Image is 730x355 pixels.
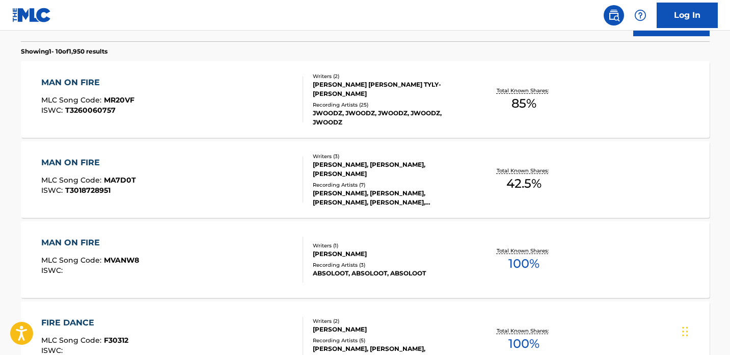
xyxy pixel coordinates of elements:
span: MVANW8 [104,256,139,265]
div: MAN ON FIRE [41,77,134,89]
span: 100 % [508,335,539,353]
p: Total Known Shares: [497,327,551,335]
div: Drag [682,316,688,347]
p: Total Known Shares: [497,247,551,255]
span: T3260060757 [65,106,116,115]
div: [PERSON_NAME], [PERSON_NAME], [PERSON_NAME], [PERSON_NAME], [PERSON_NAME] [313,189,467,207]
div: MAN ON FIRE [41,237,139,249]
a: MAN ON FIREMLC Song Code:MA7D0TISWC:T3018728951Writers (3)[PERSON_NAME], [PERSON_NAME], [PERSON_N... [21,141,710,218]
div: Recording Artists ( 7 ) [313,181,467,189]
span: ISWC : [41,186,65,195]
span: F30312 [104,336,128,345]
span: ISWC : [41,346,65,355]
span: 42.5 % [506,174,542,193]
div: [PERSON_NAME] [PERSON_NAME] TYLY-[PERSON_NAME] [313,80,467,98]
span: 85 % [511,94,536,113]
div: MAN ON FIRE [41,157,136,169]
span: MLC Song Code : [41,95,104,105]
div: [PERSON_NAME] [313,325,467,334]
span: MLC Song Code : [41,336,104,345]
span: ISWC : [41,266,65,275]
div: Writers ( 2 ) [313,72,467,80]
div: Recording Artists ( 5 ) [313,337,467,344]
div: Writers ( 1 ) [313,242,467,249]
div: Recording Artists ( 3 ) [313,261,467,269]
a: MAN ON FIREMLC Song Code:MR20VFISWC:T3260060757Writers (2)[PERSON_NAME] [PERSON_NAME] TYLY-[PERSO... [21,61,710,138]
span: T3018728951 [65,186,111,195]
a: Log In [657,3,718,28]
a: Public Search [604,5,624,26]
p: Showing 1 - 10 of 1,950 results [21,47,107,56]
span: MA7D0T [104,175,136,185]
div: [PERSON_NAME], [PERSON_NAME], [PERSON_NAME] [313,160,467,179]
div: Writers ( 2 ) [313,317,467,325]
div: Recording Artists ( 25 ) [313,101,467,109]
div: JWOODZ, JWOODZ, JWOODZ, JWOODZ, JWOODZ [313,109,467,127]
div: Help [630,5,651,26]
img: search [608,9,620,21]
span: MR20VF [104,95,134,105]
iframe: Chat Widget [679,306,730,355]
img: MLC Logo [12,8,51,22]
div: ABSOLOOT, ABSOLOOT, ABSOLOOT [313,269,467,278]
div: FIRE DANCE [41,317,128,329]
span: 100 % [508,255,539,273]
a: MAN ON FIREMLC Song Code:MVANW8ISWC:Writers (1)[PERSON_NAME]Recording Artists (3)ABSOLOOT, ABSOLO... [21,221,710,298]
span: MLC Song Code : [41,256,104,265]
p: Total Known Shares: [497,167,551,174]
img: help [634,9,646,21]
div: Writers ( 3 ) [313,153,467,160]
span: ISWC : [41,106,65,115]
div: [PERSON_NAME] [313,249,467,259]
span: MLC Song Code : [41,175,104,185]
p: Total Known Shares: [497,87,551,94]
